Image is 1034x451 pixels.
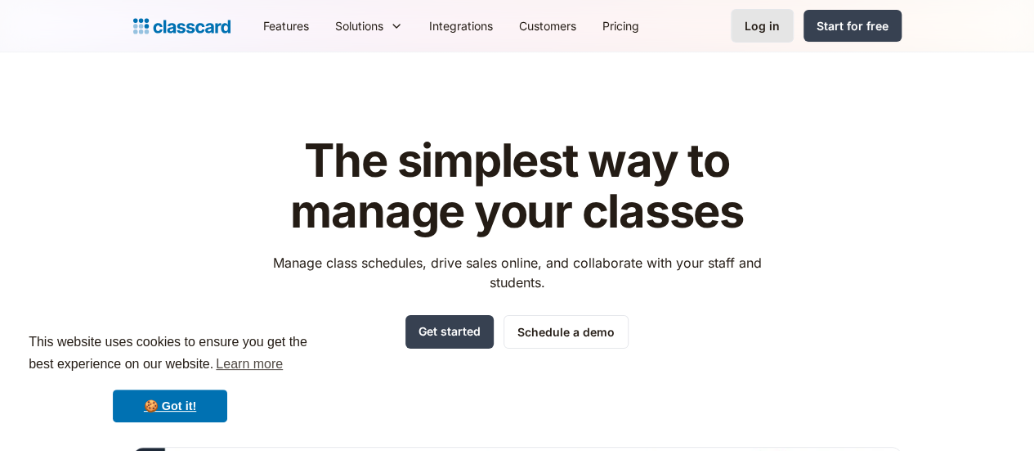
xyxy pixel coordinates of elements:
[745,17,780,34] div: Log in
[250,7,322,44] a: Features
[504,315,629,349] a: Schedule a demo
[506,7,589,44] a: Customers
[416,7,506,44] a: Integrations
[213,352,285,377] a: learn more about cookies
[817,17,889,34] div: Start for free
[113,390,227,422] a: dismiss cookie message
[405,315,494,349] a: Get started
[731,9,794,43] a: Log in
[589,7,652,44] a: Pricing
[133,15,231,38] a: home
[335,17,383,34] div: Solutions
[257,136,777,237] h1: The simplest way to manage your classes
[803,10,902,42] a: Start for free
[257,253,777,292] p: Manage class schedules, drive sales online, and collaborate with your staff and students.
[13,317,327,438] div: cookieconsent
[322,7,416,44] div: Solutions
[29,332,311,377] span: This website uses cookies to ensure you get the best experience on our website.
